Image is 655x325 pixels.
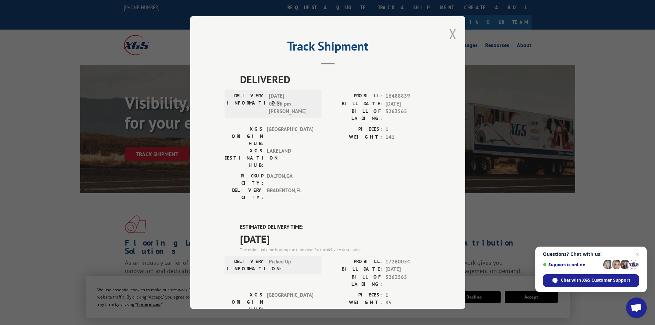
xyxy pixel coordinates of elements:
label: BILL DATE: [328,266,382,273]
label: XGS DESTINATION HUB: [225,147,263,169]
label: PIECES: [328,126,382,133]
button: Close modal [449,25,457,43]
label: DELIVERY CITY: [225,187,263,201]
span: [DATE] 02:15 pm [PERSON_NAME] [269,92,315,116]
span: 17260054 [385,258,431,266]
span: DELIVERED [240,72,431,87]
div: The estimated time is using the time zone for the delivery destination. [240,247,431,253]
label: BILL OF LADING: [328,108,382,122]
label: DELIVERY INFORMATION: [227,92,265,116]
span: [GEOGRAPHIC_DATA] [267,126,313,147]
span: [DATE] [385,100,431,108]
label: XGS ORIGIN HUB: [225,126,263,147]
label: WEIGHT: [328,133,382,141]
label: DELIVERY INFORMATION: [227,258,265,272]
div: Open chat [626,297,647,318]
span: LAKELAND [267,147,313,169]
label: PIECES: [328,291,382,299]
span: Support is online [543,262,601,267]
span: 5263565 [385,108,431,122]
span: Chat with XGS Customer Support [561,277,630,283]
span: Picked Up [269,258,315,272]
label: ESTIMATED DELIVERY TIME: [240,223,431,231]
label: PROBILL: [328,92,382,100]
span: [DATE] [385,266,431,273]
label: PICKUP CITY: [225,172,263,187]
div: Chat with XGS Customer Support [543,274,639,287]
label: BILL OF LADING: [328,273,382,288]
span: 16488839 [385,92,431,100]
span: 141 [385,133,431,141]
span: [DATE] [240,231,431,247]
span: 85 [385,299,431,307]
span: Questions? Chat with us! [543,251,639,257]
label: WEIGHT: [328,299,382,307]
span: 1 [385,126,431,133]
label: PROBILL: [328,258,382,266]
span: 5263565 [385,273,431,288]
span: DALTON , GA [267,172,313,187]
label: BILL DATE: [328,100,382,108]
label: XGS ORIGIN HUB: [225,291,263,313]
span: Close chat [633,250,642,258]
span: BRADENTON , FL [267,187,313,201]
h2: Track Shipment [225,41,431,54]
span: 1 [385,291,431,299]
span: [GEOGRAPHIC_DATA] [267,291,313,313]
